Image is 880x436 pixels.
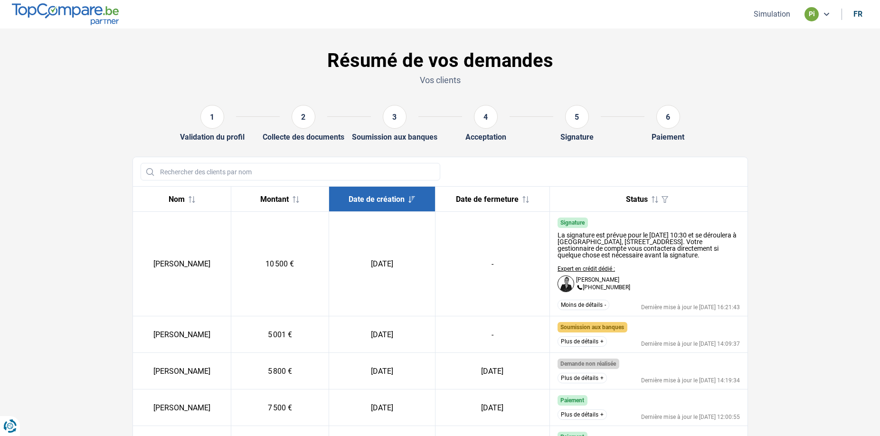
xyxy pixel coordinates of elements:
[576,284,630,291] p: [PHONE_NUMBER]
[751,9,793,19] button: Simulation
[641,304,740,310] div: Dernière mise à jour le [DATE] 16:21:43
[329,353,435,389] td: [DATE]
[263,133,344,142] div: Collecte des documents
[180,133,245,142] div: Validation du profil
[12,3,119,25] img: TopCompare.be
[231,212,329,316] td: 10 500 €
[576,277,619,283] p: [PERSON_NAME]
[558,300,609,310] button: Moins de détails
[560,360,616,367] span: Demande non réalisée
[133,353,231,389] td: [PERSON_NAME]
[383,105,407,129] div: 3
[133,212,231,316] td: [PERSON_NAME]
[260,195,289,204] span: Montant
[474,105,498,129] div: 4
[560,324,624,331] span: Soumission aux banques
[435,389,549,426] td: [DATE]
[435,353,549,389] td: [DATE]
[560,397,584,404] span: Paiement
[132,74,748,86] p: Vos clients
[560,133,594,142] div: Signature
[558,275,574,292] img: Dafina Haziri
[641,414,740,420] div: Dernière mise à jour le [DATE] 12:00:55
[329,389,435,426] td: [DATE]
[329,316,435,353] td: [DATE]
[456,195,519,204] span: Date de fermeture
[652,133,684,142] div: Paiement
[349,195,405,204] span: Date de création
[292,105,315,129] div: 2
[231,389,329,426] td: 7 500 €
[329,212,435,316] td: [DATE]
[641,341,740,347] div: Dernière mise à jour le [DATE] 14:09:37
[132,49,748,72] h1: Résumé de vos demandes
[560,219,585,226] span: Signature
[565,105,589,129] div: 5
[169,195,185,204] span: Nom
[465,133,506,142] div: Acceptation
[576,284,583,291] img: +3228860076
[141,163,440,180] input: Rechercher des clients par nom
[558,409,607,420] button: Plus de détails
[200,105,224,129] div: 1
[656,105,680,129] div: 6
[558,232,740,258] div: La signature est prévue pour le [DATE] 10:30 et se déroulera à [GEOGRAPHIC_DATA], [STREET_ADDRESS...
[435,316,549,353] td: -
[853,9,862,19] div: fr
[641,378,740,383] div: Dernière mise à jour le [DATE] 14:19:34
[231,316,329,353] td: 5 001 €
[133,316,231,353] td: [PERSON_NAME]
[558,266,630,272] p: Expert en crédit dédié :
[231,353,329,389] td: 5 800 €
[626,195,648,204] span: Status
[435,212,549,316] td: -
[352,133,437,142] div: Soumission aux banques
[133,389,231,426] td: [PERSON_NAME]
[558,336,607,347] button: Plus de détails
[558,373,607,383] button: Plus de détails
[804,7,819,21] div: pi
